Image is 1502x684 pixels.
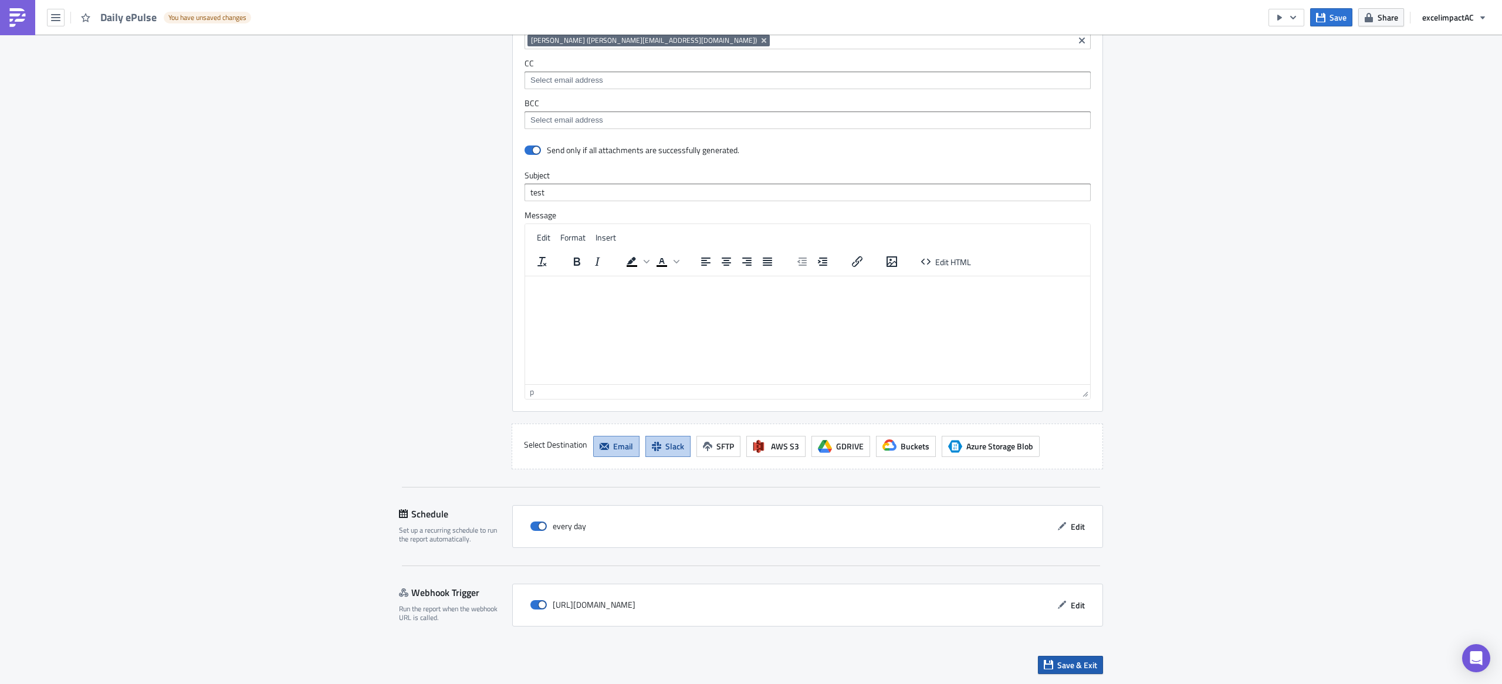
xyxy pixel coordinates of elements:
label: BCC [525,98,1091,109]
span: Summary for {{ utils.ds_yesterday }} [5,5,136,14]
span: Edit [1071,599,1085,611]
div: Set up a recurring schedule to run the report automatically. [399,526,505,544]
span: Edit [537,231,550,243]
span: Azure Storage Blob [966,440,1033,452]
span: Edit [1071,520,1085,533]
body: Rich Text Area. Press ALT-0 for help. [5,5,560,40]
button: GDRIVE [811,436,870,457]
span: Edit HTML [935,255,971,267]
span: GDRIVE [836,440,864,452]
button: Decrease indent [792,253,812,270]
button: excelimpactAC [1416,8,1493,26]
span: Save [1330,11,1347,23]
label: CC [525,58,1091,69]
button: Bold [567,253,587,270]
label: Message [525,210,1091,221]
button: Clear formatting [532,253,552,270]
button: Edit HTML [916,253,976,270]
button: Align left [696,253,716,270]
button: Email [593,436,640,457]
span: Save & Exit [1057,659,1097,671]
img: PushMetrics [8,8,27,27]
button: Italic [587,253,607,270]
button: Slack [645,436,691,457]
button: Edit [1051,517,1091,536]
button: Buckets [876,436,936,457]
span: SFTP [716,440,734,452]
div: every day [530,517,586,535]
button: Insert/edit image [882,253,902,270]
button: Azure Storage BlobAzure Storage Blob [942,436,1040,457]
div: Send only if all attachments are successfully generated. [547,145,739,155]
button: Share [1358,8,1404,26]
button: Align center [716,253,736,270]
span: Buckets [901,440,929,452]
span: You have unsaved changes [168,13,246,22]
button: Align right [737,253,757,270]
div: Text color [652,253,681,270]
button: Remove Tag [759,35,770,46]
div: Open Intercom Messenger [1462,644,1490,672]
span: Format [560,231,586,243]
span: Daily ePulse [100,11,158,24]
span: Azure Storage Blob [948,439,962,453]
a: ePulse [8,18,33,27]
button: Increase indent [813,253,833,270]
a: Daily Performance [8,31,75,40]
span: - [5,18,8,27]
span: [PERSON_NAME] ([PERSON_NAME][EMAIL_ADDRESS][DOMAIN_NAME]) [531,36,757,45]
div: Webhook Trigger [399,584,512,601]
div: Background color [622,253,651,270]
button: Edit [1051,596,1091,614]
div: p [530,385,534,398]
div: Schedule [399,505,512,523]
span: Insert [596,231,616,243]
span: AWS S3 [771,440,799,452]
label: Select Destination [524,436,587,453]
span: - [5,31,8,40]
button: Justify [757,253,777,270]
button: Save [1310,8,1352,26]
button: SFTP [696,436,740,457]
button: Save & Exit [1038,656,1103,674]
div: Resize [1078,385,1090,399]
div: [URL][DOMAIN_NAME] [530,596,635,614]
button: Clear selected items [1075,33,1089,48]
button: AWS S3 [746,436,806,457]
div: Run the report when the webhook URL is called. [399,604,505,622]
span: excelimpact AC [1422,11,1474,23]
input: Select em ail add ress [527,75,1087,86]
span: Email [613,440,633,452]
span: Slack [665,440,684,452]
input: Select em ail add ress [527,114,1087,126]
button: Insert/edit link [847,253,867,270]
iframe: Rich Text Area [525,276,1090,384]
span: Share [1378,11,1398,23]
label: Subject [525,170,1091,181]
